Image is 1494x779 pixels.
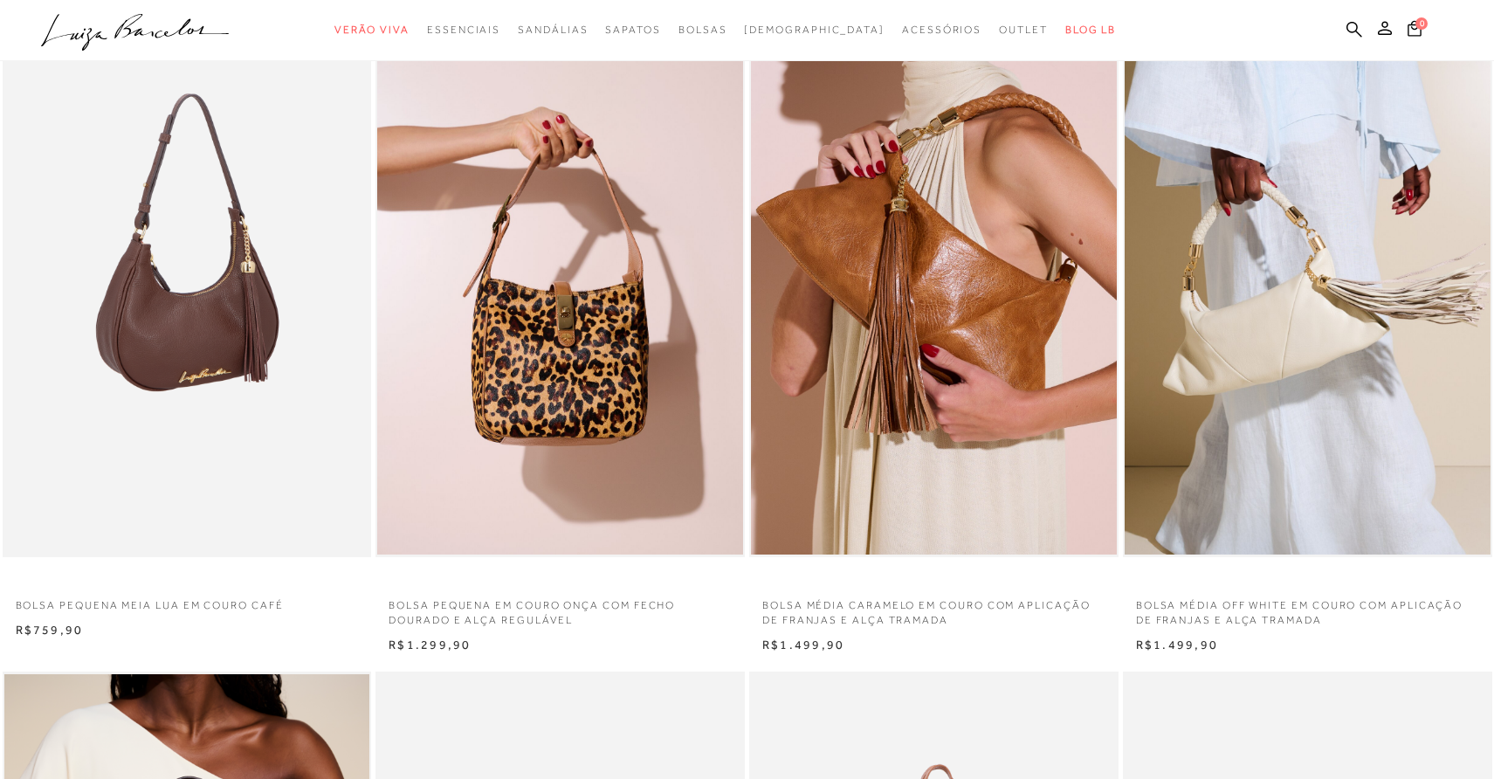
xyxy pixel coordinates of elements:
a: BOLSA PEQUENA EM COURO ONÇA COM FECHO DOURADO E ALÇA REGULÁVEL BOLSA PEQUENA EM COURO ONÇA COM FE... [377,6,743,555]
a: BOLSA PEQUENA EM COURO ONÇA COM FECHO DOURADO E ALÇA REGULÁVEL [375,588,745,628]
a: noSubCategoriesText [678,14,727,46]
span: [DEMOGRAPHIC_DATA] [744,24,885,36]
span: R$1.499,90 [762,638,844,651]
span: R$1.499,90 [1136,638,1218,651]
span: R$759,90 [16,623,84,637]
span: Bolsas [678,24,727,36]
a: BOLSA PEQUENA MEIA LUA EM COURO CAFÉ [3,588,372,613]
a: BOLSA MÉDIA OFF WHITE EM COURO COM APLICAÇÃO DE FRANJAS E ALÇA TRAMADA BOLSA MÉDIA OFF WHITE EM C... [1125,6,1491,555]
img: BOLSA PEQUENA MEIA LUA EM COURO CAFÉ [4,3,372,557]
a: BOLSA MÉDIA OFF WHITE EM COURO COM APLICAÇÃO DE FRANJAS E ALÇA TRAMADA [1123,588,1492,628]
a: noSubCategoriesText [902,14,981,46]
a: noSubCategoriesText [999,14,1048,46]
img: BOLSA PEQUENA EM COURO ONÇA COM FECHO DOURADO E ALÇA REGULÁVEL [377,6,743,555]
span: Outlet [999,24,1048,36]
span: BLOG LB [1065,24,1116,36]
span: R$1.299,90 [389,638,471,651]
span: Sapatos [605,24,660,36]
span: Essenciais [427,24,500,36]
a: noSubCategoriesText [744,14,885,46]
span: Sandálias [518,24,588,36]
a: BOLSA MÉDIA CARAMELO EM COURO COM APLICAÇÃO DE FRANJAS E ALÇA TRAMADA BOLSA MÉDIA CARAMELO EM COU... [751,6,1117,555]
img: BOLSA MÉDIA OFF WHITE EM COURO COM APLICAÇÃO DE FRANJAS E ALÇA TRAMADA [1125,6,1491,555]
span: 0 [1415,17,1428,30]
a: BLOG LB [1065,14,1116,46]
a: BOLSA PEQUENA MEIA LUA EM COURO CAFÉ [4,6,370,555]
a: noSubCategoriesText [605,14,660,46]
button: 0 [1402,19,1427,43]
a: noSubCategoriesText [427,14,500,46]
a: noSubCategoriesText [334,14,410,46]
span: Verão Viva [334,24,410,36]
span: Acessórios [902,24,981,36]
img: BOLSA MÉDIA CARAMELO EM COURO COM APLICAÇÃO DE FRANJAS E ALÇA TRAMADA [751,6,1117,555]
a: BOLSA MÉDIA CARAMELO EM COURO COM APLICAÇÃO DE FRANJAS E ALÇA TRAMADA [749,588,1119,628]
a: noSubCategoriesText [518,14,588,46]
